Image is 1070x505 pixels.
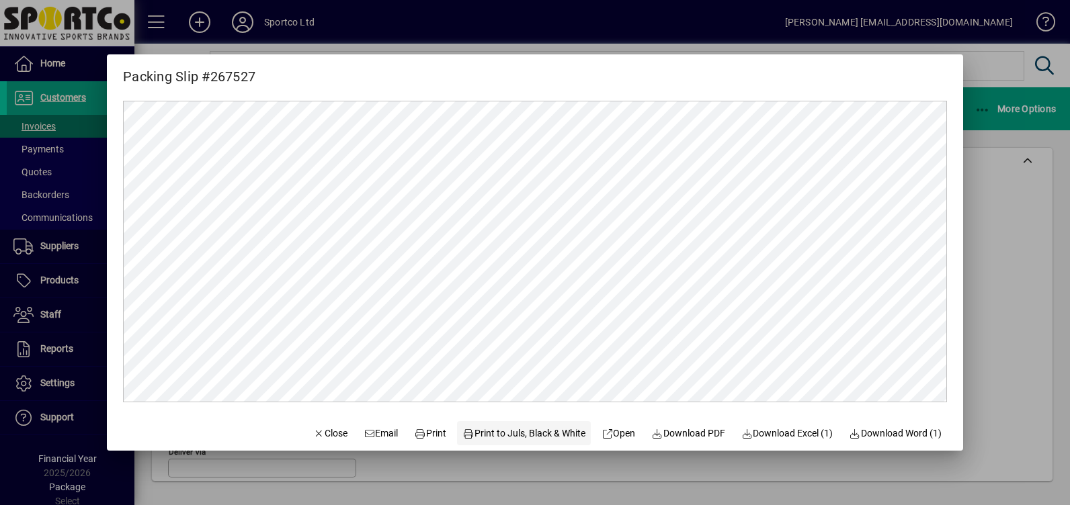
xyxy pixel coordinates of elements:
button: Print to Juls, Black & White [457,421,591,445]
span: Email [364,426,399,441]
button: Download Excel (1) [736,421,839,445]
span: Print to Juls, Black & White [462,426,585,441]
button: Close [307,421,353,445]
span: Download Excel (1) [741,426,833,441]
button: Print [409,421,452,445]
span: Close [313,426,347,441]
button: Email [358,421,404,445]
a: Open [596,421,641,445]
span: Download PDF [651,426,725,441]
h2: Packing Slip #267527 [107,54,272,87]
span: Open [602,426,636,441]
span: Download Word (1) [849,426,942,441]
span: Print [415,426,447,441]
a: Download PDF [646,421,731,445]
button: Download Word (1) [843,421,947,445]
